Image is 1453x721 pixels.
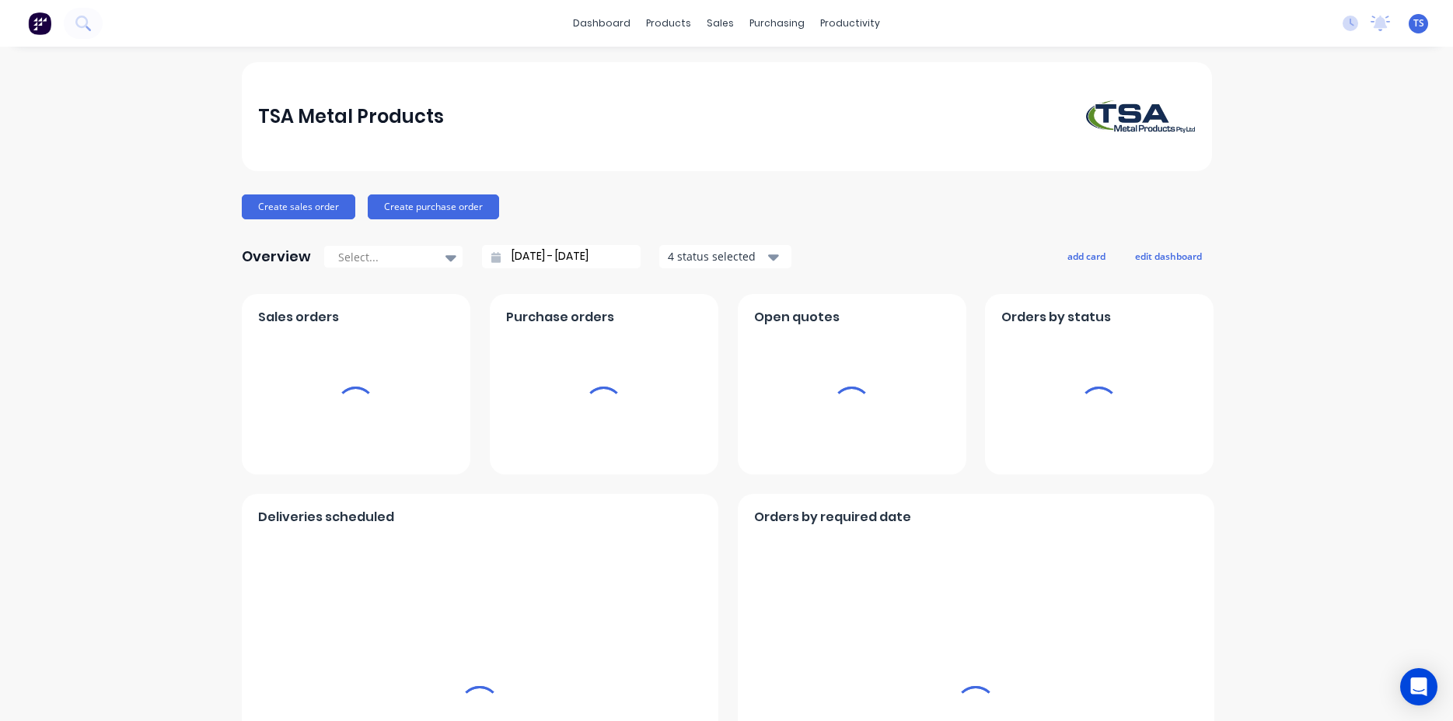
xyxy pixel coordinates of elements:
div: 4 status selected [668,248,766,264]
span: Purchase orders [506,308,614,327]
img: TSA Metal Products [1086,100,1195,133]
button: Create sales order [242,194,355,219]
button: add card [1057,246,1116,266]
a: dashboard [565,12,638,35]
button: 4 status selected [659,245,791,268]
span: Sales orders [258,308,339,327]
img: Factory [28,12,51,35]
button: edit dashboard [1125,246,1212,266]
div: Overview [242,241,311,272]
div: productivity [812,12,888,35]
span: Open quotes [754,308,840,327]
span: Orders by status [1001,308,1111,327]
div: purchasing [742,12,812,35]
div: sales [699,12,742,35]
div: Open Intercom Messenger [1400,668,1437,705]
span: Deliveries scheduled [258,508,394,527]
span: TS [1413,16,1424,30]
span: Orders by required date [754,508,911,527]
div: products [638,12,699,35]
div: TSA Metal Products [258,101,444,132]
button: Create purchase order [368,194,499,219]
